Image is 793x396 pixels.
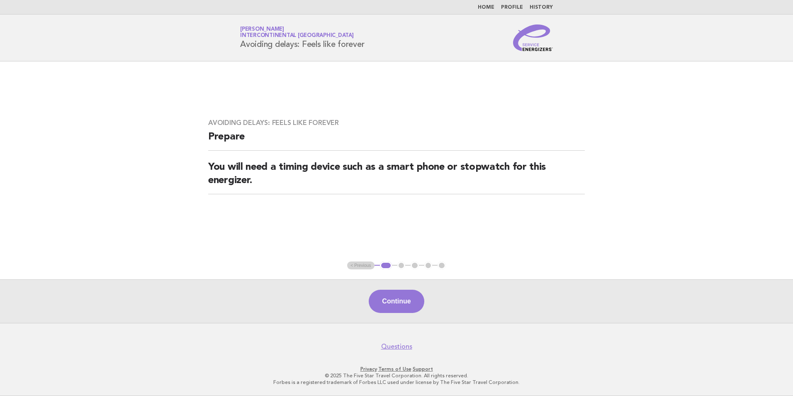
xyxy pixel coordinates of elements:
[478,5,494,10] a: Home
[380,262,392,270] button: 1
[378,366,411,372] a: Terms of Use
[369,290,424,313] button: Continue
[208,119,585,127] h3: Avoiding delays: Feels like forever
[240,33,354,39] span: InterContinental [GEOGRAPHIC_DATA]
[208,161,585,194] h2: You will need a timing device such as a smart phone or stopwatch for this energizer.
[143,366,650,372] p: · ·
[501,5,523,10] a: Profile
[208,130,585,151] h2: Prepare
[240,27,364,49] h1: Avoiding delays: Feels like forever
[143,379,650,386] p: Forbes is a registered trademark of Forbes LLC used under license by The Five Star Travel Corpora...
[413,366,433,372] a: Support
[240,27,354,38] a: [PERSON_NAME]InterContinental [GEOGRAPHIC_DATA]
[513,24,553,51] img: Service Energizers
[143,372,650,379] p: © 2025 The Five Star Travel Corporation. All rights reserved.
[381,342,412,351] a: Questions
[360,366,377,372] a: Privacy
[530,5,553,10] a: History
